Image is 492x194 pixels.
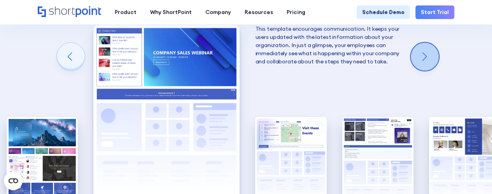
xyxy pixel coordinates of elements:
a: Start Trial [415,5,454,19]
a: Pricing [280,5,312,19]
a: Schedule Demo [357,5,410,19]
a: Resources [238,5,280,19]
div: Product [115,8,137,16]
a: Company [198,5,238,19]
div: Previous slide [57,43,85,71]
div: Pricing [287,8,305,16]
a: Product [108,5,143,19]
a: Home [38,6,101,18]
div: Why ShortPoint [150,8,192,16]
div: Company [205,8,231,16]
a: Why ShortPoint [143,5,198,19]
div: Next slide [411,43,439,71]
button: Open CMP widget [4,171,23,190]
iframe: Chat Widget [453,157,492,194]
div: Resources [245,8,273,16]
p: This template encourages communication. It keeps your users updated with the latest information a... [255,25,401,66]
